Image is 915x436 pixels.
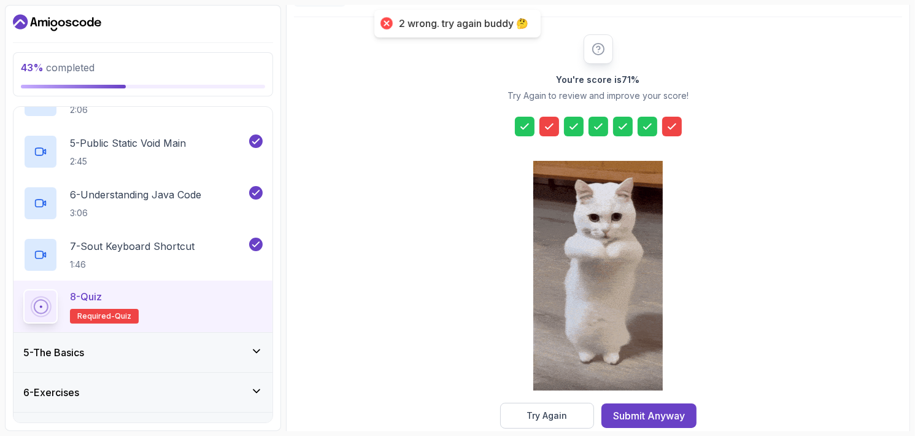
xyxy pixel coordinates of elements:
button: 7-Sout Keyboard Shortcut1:46 [23,238,263,272]
button: 6-Exercises [14,373,272,412]
p: 2:45 [70,155,186,168]
p: 8 - Quiz [70,289,102,304]
span: quiz [115,311,131,321]
p: 2:06 [70,104,149,116]
h3: 5 - The Basics [23,345,84,360]
button: 8-QuizRequired-quiz [23,289,263,324]
a: Dashboard [13,13,101,33]
span: completed [21,61,95,74]
div: Submit Anyway [613,408,685,423]
p: 3:06 [70,207,201,219]
span: 43 % [21,61,44,74]
p: 6 - Understanding Java Code [70,187,201,202]
span: Required- [77,311,115,321]
h3: 6 - Exercises [23,385,79,400]
button: 5-Public Static Void Main2:45 [23,134,263,169]
div: Try Again [527,410,567,422]
p: 5 - Public Static Void Main [70,136,186,150]
p: 7 - Sout Keyboard Shortcut [70,239,195,254]
button: 6-Understanding Java Code3:06 [23,186,263,220]
p: Try Again to review and improve your score! [508,90,689,102]
button: Submit Anyway [601,403,697,428]
img: cool-cat [533,161,663,391]
p: 1:46 [70,259,195,271]
button: 5-The Basics [14,333,272,372]
button: Try Again [500,403,594,429]
div: 2 wrong. try again buddy 🤔 [399,17,528,30]
h2: You're score is 71 % [557,74,640,86]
